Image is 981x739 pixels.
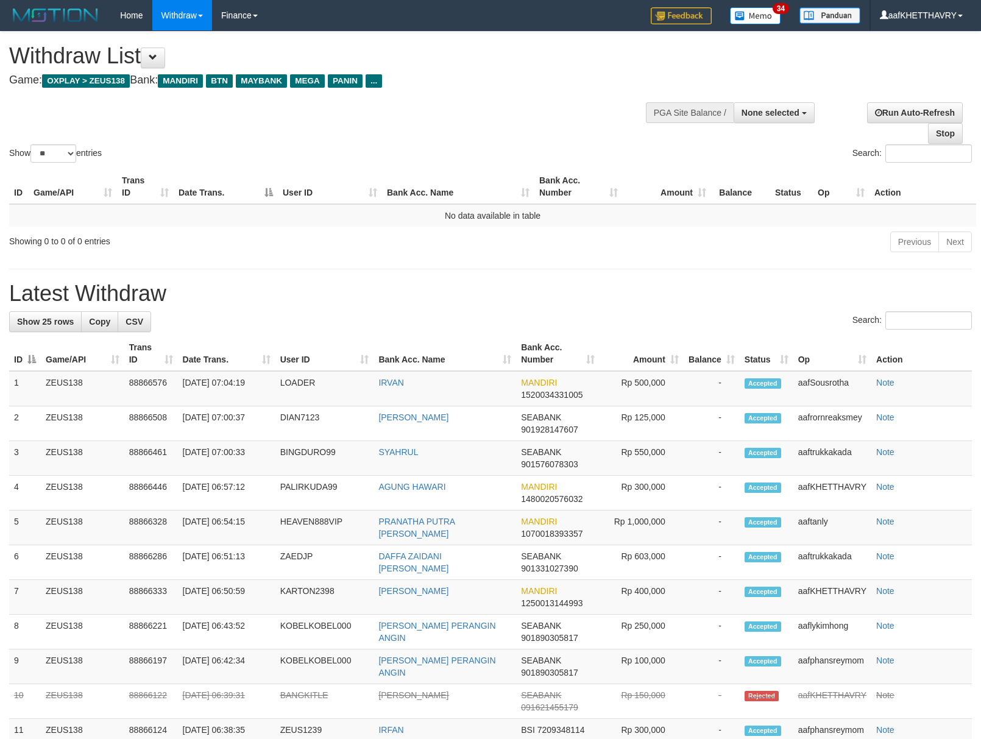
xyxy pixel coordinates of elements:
[174,169,278,204] th: Date Trans.: activate to sort column descending
[684,684,740,719] td: -
[684,545,740,580] td: -
[521,690,561,700] span: SEABANK
[745,483,781,493] span: Accepted
[275,441,374,476] td: BINGDURO99
[684,441,740,476] td: -
[41,371,124,406] td: ZEUS138
[378,412,448,422] a: [PERSON_NAME]
[521,656,561,665] span: SEABANK
[9,6,102,24] img: MOTION_logo.png
[852,144,972,163] label: Search:
[124,406,178,441] td: 88866508
[600,649,684,684] td: Rp 100,000
[928,123,963,144] a: Stop
[41,336,124,371] th: Game/API: activate to sort column ascending
[684,336,740,371] th: Balance: activate to sort column ascending
[773,3,789,14] span: 34
[9,545,41,580] td: 6
[9,580,41,615] td: 7
[734,102,815,123] button: None selected
[81,311,118,332] a: Copy
[41,441,124,476] td: ZEUS138
[275,649,374,684] td: KOBELKOBEL000
[521,633,578,643] span: Copy 901890305817 to clipboard
[9,44,642,68] h1: Withdraw List
[793,441,871,476] td: aaftrukkakada
[206,74,233,88] span: BTN
[793,511,871,545] td: aaftanly
[876,586,894,596] a: Note
[793,476,871,511] td: aafKHETTHAVRY
[9,511,41,545] td: 5
[9,441,41,476] td: 3
[793,684,871,719] td: aafKHETTHAVRY
[684,511,740,545] td: -
[938,232,972,252] a: Next
[275,580,374,615] td: KARTON2398
[600,371,684,406] td: Rp 500,000
[600,441,684,476] td: Rp 550,000
[793,406,871,441] td: aafrornreaksmey
[600,511,684,545] td: Rp 1,000,000
[521,412,561,422] span: SEABANK
[745,691,779,701] span: Rejected
[29,169,117,204] th: Game/API: activate to sort column ascending
[42,74,130,88] span: OXPLAY > ZEUS138
[885,144,972,163] input: Search:
[646,102,734,123] div: PGA Site Balance /
[745,448,781,458] span: Accepted
[793,371,871,406] td: aafSousrotha
[275,406,374,441] td: DIAN7123
[521,725,535,735] span: BSI
[41,511,124,545] td: ZEUS138
[275,371,374,406] td: LOADER
[275,615,374,649] td: KOBELKOBEL000
[41,406,124,441] td: ZEUS138
[275,476,374,511] td: PALIRKUDA99
[745,656,781,667] span: Accepted
[124,476,178,511] td: 88866446
[876,690,894,700] a: Note
[41,684,124,719] td: ZEUS138
[793,580,871,615] td: aafKHETTHAVRY
[178,406,275,441] td: [DATE] 07:00:37
[178,545,275,580] td: [DATE] 06:51:13
[41,476,124,511] td: ZEUS138
[651,7,712,24] img: Feedback.jpg
[600,476,684,511] td: Rp 300,000
[600,615,684,649] td: Rp 250,000
[799,7,860,24] img: panduan.png
[711,169,770,204] th: Balance
[41,649,124,684] td: ZEUS138
[876,482,894,492] a: Note
[852,311,972,330] label: Search:
[521,564,578,573] span: Copy 901331027390 to clipboard
[41,545,124,580] td: ZEUS138
[885,311,972,330] input: Search:
[600,684,684,719] td: Rp 150,000
[745,517,781,528] span: Accepted
[867,102,963,123] a: Run Auto-Refresh
[178,336,275,371] th: Date Trans.: activate to sort column ascending
[9,230,400,247] div: Showing 0 to 0 of 0 entries
[745,621,781,632] span: Accepted
[740,336,793,371] th: Status: activate to sort column ascending
[9,169,29,204] th: ID
[178,615,275,649] td: [DATE] 06:43:52
[89,317,110,327] span: Copy
[378,656,495,677] a: [PERSON_NAME] PERANGIN ANGIN
[290,74,325,88] span: MEGA
[366,74,382,88] span: ...
[278,169,382,204] th: User ID: activate to sort column ascending
[9,371,41,406] td: 1
[521,447,561,457] span: SEABANK
[374,336,516,371] th: Bank Acc. Name: activate to sort column ascending
[118,311,151,332] a: CSV
[745,726,781,736] span: Accepted
[124,615,178,649] td: 88866221
[876,656,894,665] a: Note
[158,74,203,88] span: MANDIRI
[745,587,781,597] span: Accepted
[793,336,871,371] th: Op: activate to sort column ascending
[328,74,363,88] span: PANIN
